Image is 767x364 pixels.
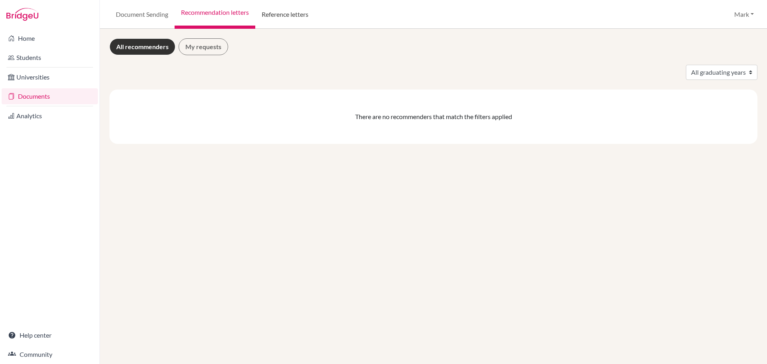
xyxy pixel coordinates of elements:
a: All recommenders [109,38,175,55]
a: Analytics [2,108,98,124]
a: Home [2,30,98,46]
a: Help center [2,327,98,343]
button: Mark [731,7,757,22]
a: Universities [2,69,98,85]
a: Community [2,346,98,362]
a: Documents [2,88,98,104]
img: Bridge-U [6,8,38,21]
div: There are no recommenders that match the filters applied [116,112,751,121]
a: Students [2,50,98,66]
a: My requests [179,38,228,55]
